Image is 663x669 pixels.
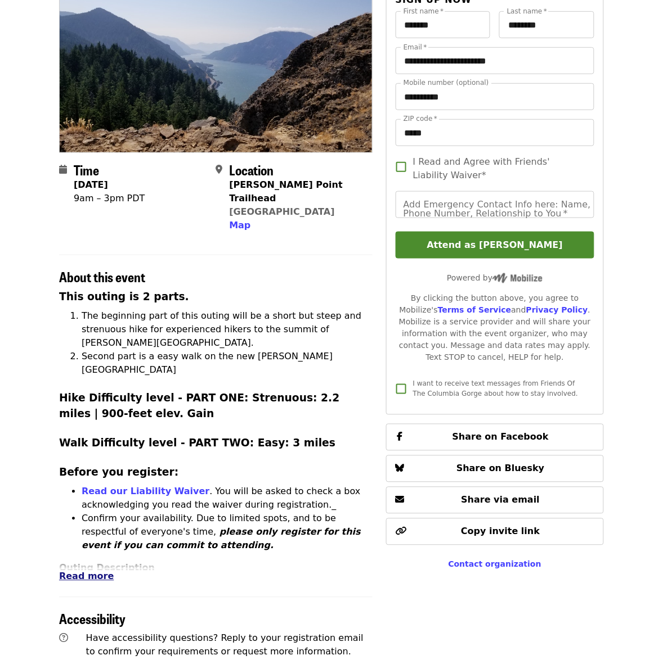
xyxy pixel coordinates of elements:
div: 9am – 3pm PDT [74,192,145,205]
span: Share via email [462,495,540,505]
label: Email [404,44,427,51]
strong: [PERSON_NAME] Point Trailhead [229,179,343,204]
span: Powered by [447,273,543,282]
em: please only register for this event if you can commit to attending. [82,527,361,551]
a: Contact organization [449,560,541,569]
input: Last name [499,11,594,38]
input: Mobile number (optional) [396,83,594,110]
button: Read more [59,570,114,584]
input: Email [396,47,594,74]
i: calendar icon [59,164,67,175]
strong: Outing Description [59,563,155,573]
a: Read our Liability Waiver [82,486,209,497]
input: ZIP code [396,119,594,146]
input: First name [396,11,491,38]
h3: Hike Difficulty level - PART ONE: Strenuous: 2.2 miles | 900-feet elev. Gain [59,391,373,422]
li: The beginning part of this outing will be a short but steep and strenuous hike for experienced hi... [82,310,373,350]
input: Add Emergency Contact Info here: Name, Phone Number, Relationship to You [396,191,594,218]
label: Mobile number (optional) [404,80,489,87]
img: Powered by Mobilize [492,273,543,283]
span: Share on Bluesky [456,463,545,474]
span: Copy invite link [461,526,540,537]
label: Last name [507,8,547,15]
span: Read more [59,571,114,582]
span: Accessibility [59,609,126,629]
span: Location [229,160,274,179]
button: Share on Facebook [386,424,604,451]
span: About this event [59,266,145,286]
label: First name [404,8,444,15]
span: Share on Facebook [453,432,549,442]
a: Privacy Policy [526,306,588,315]
p: . You will be asked to check a box acknowledging you read the waiver during registration._ [82,485,373,512]
h3: Walk Difficulty level - PART TWO: Easy: 3 miles [59,436,373,451]
a: Terms of Service [438,306,512,315]
h3: This outing is 2 parts. [59,289,373,305]
strong: [DATE] [74,179,108,190]
div: By clicking the button above, you agree to Mobilize's and . Mobilize is a service provider and wi... [396,293,594,364]
button: Copy invite link [386,518,604,545]
span: Have accessibility questions? Reply to your registration email to confirm your requirements or re... [86,633,364,657]
i: question-circle icon [59,633,68,644]
span: Time [74,160,99,179]
span: I want to receive text messages from Friends Of The Columbia Gorge about how to stay involved. [413,380,579,398]
button: Share on Bluesky [386,455,604,482]
label: ZIP code [404,116,437,123]
p: Confirm your availability. Due to limited spots, and to be respectful of everyone's time, [82,512,373,553]
li: Second part is a easy walk on the new [PERSON_NAME][GEOGRAPHIC_DATA] [82,350,373,377]
i: map-marker-alt icon [216,164,222,175]
button: Attend as [PERSON_NAME] [396,232,594,259]
h3: Before you register: [59,465,373,481]
button: Map [229,219,250,232]
button: Share via email [386,487,604,514]
span: I Read and Agree with Friends' Liability Waiver* [413,155,585,182]
span: Map [229,220,250,230]
a: [GEOGRAPHIC_DATA] [229,206,334,217]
